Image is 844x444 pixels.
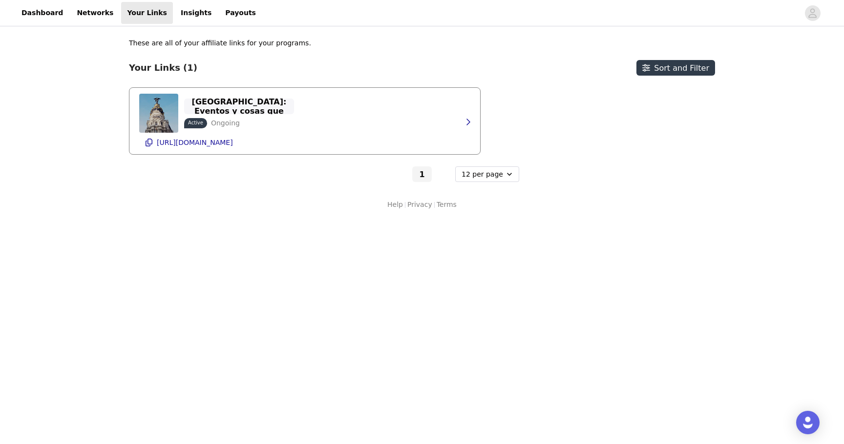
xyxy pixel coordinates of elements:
[636,60,715,76] button: Sort and Filter
[412,166,432,182] button: Go To Page 1
[121,2,173,24] a: Your Links
[407,200,432,210] a: Privacy
[157,139,233,146] p: [URL][DOMAIN_NAME]
[16,2,69,24] a: Dashboard
[219,2,262,24] a: Payouts
[190,88,288,125] p: Planes en [GEOGRAPHIC_DATA]: Eventos y cosas que hacer | Fever
[139,94,178,133] img: Planes en Madrid: Eventos y cosas que hacer | Fever
[175,2,217,24] a: Insights
[129,38,311,48] p: These are all of your affiliate links for your programs.
[188,119,203,126] p: Active
[387,200,403,210] a: Help
[808,5,817,21] div: avatar
[139,135,470,150] button: [URL][DOMAIN_NAME]
[184,99,294,114] button: Planes en [GEOGRAPHIC_DATA]: Eventos y cosas que hacer | Fever
[211,118,240,128] p: Ongoing
[71,2,119,24] a: Networks
[796,411,820,434] div: Open Intercom Messenger
[391,166,410,182] button: Go to previous page
[434,166,453,182] button: Go to next page
[129,62,197,73] h3: Your Links (1)
[437,200,457,210] a: Terms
